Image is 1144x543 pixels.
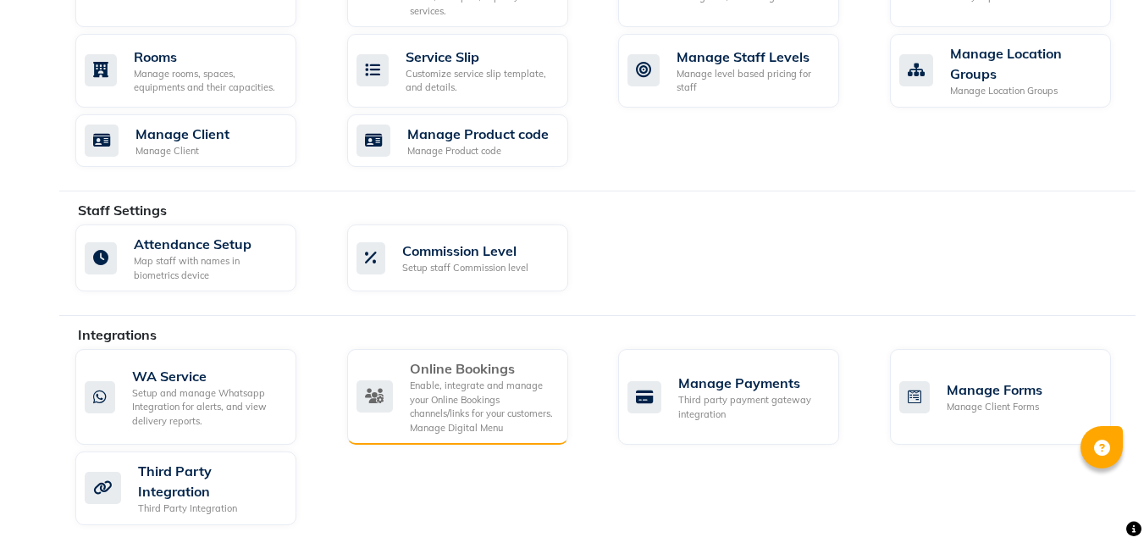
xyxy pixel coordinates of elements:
[618,34,865,108] a: Manage Staff LevelsManage level based pricing for staff
[132,386,283,429] div: Setup and manage Whatsapp Integration for alerts, and view delivery reports.
[678,393,826,421] div: Third party payment gateway integration
[407,124,549,144] div: Manage Product code
[678,373,826,393] div: Manage Payments
[947,400,1042,414] div: Manage Client Forms
[134,254,283,282] div: Map staff with names in biometrics device
[135,124,229,144] div: Manage Client
[134,67,283,95] div: Manage rooms, spaces, equipments and their capacities.
[890,34,1136,108] a: Manage Location GroupsManage Location Groups
[677,67,826,95] div: Manage level based pricing for staff
[134,47,283,67] div: Rooms
[410,379,555,435] div: Enable, integrate and manage your Online Bookings channels/links for your customers. Manage Digit...
[406,67,555,95] div: Customize service slip template, and details.
[950,84,1097,98] div: Manage Location Groups
[406,47,555,67] div: Service Slip
[677,47,826,67] div: Manage Staff Levels
[75,34,322,108] a: RoomsManage rooms, spaces, equipments and their capacities.
[347,349,594,445] a: Online BookingsEnable, integrate and manage your Online Bookings channels/links for your customer...
[347,34,594,108] a: Service SlipCustomize service slip template, and details.
[138,461,283,501] div: Third Party Integration
[947,380,1042,400] div: Manage Forms
[618,349,865,445] a: Manage PaymentsThird party payment gateway integration
[347,114,594,168] a: Manage Product codeManage Product code
[410,358,555,379] div: Online Bookings
[138,501,283,516] div: Third Party Integration
[407,144,549,158] div: Manage Product code
[75,349,322,445] a: WA ServiceSetup and manage Whatsapp Integration for alerts, and view delivery reports.
[402,241,528,261] div: Commission Level
[402,261,528,275] div: Setup staff Commission level
[132,366,283,386] div: WA Service
[75,114,322,168] a: Manage ClientManage Client
[134,234,283,254] div: Attendance Setup
[347,224,594,291] a: Commission LevelSetup staff Commission level
[950,43,1097,84] div: Manage Location Groups
[135,144,229,158] div: Manage Client
[890,349,1136,445] a: Manage FormsManage Client Forms
[75,452,322,525] a: Third Party IntegrationThird Party Integration
[75,224,322,291] a: Attendance SetupMap staff with names in biometrics device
